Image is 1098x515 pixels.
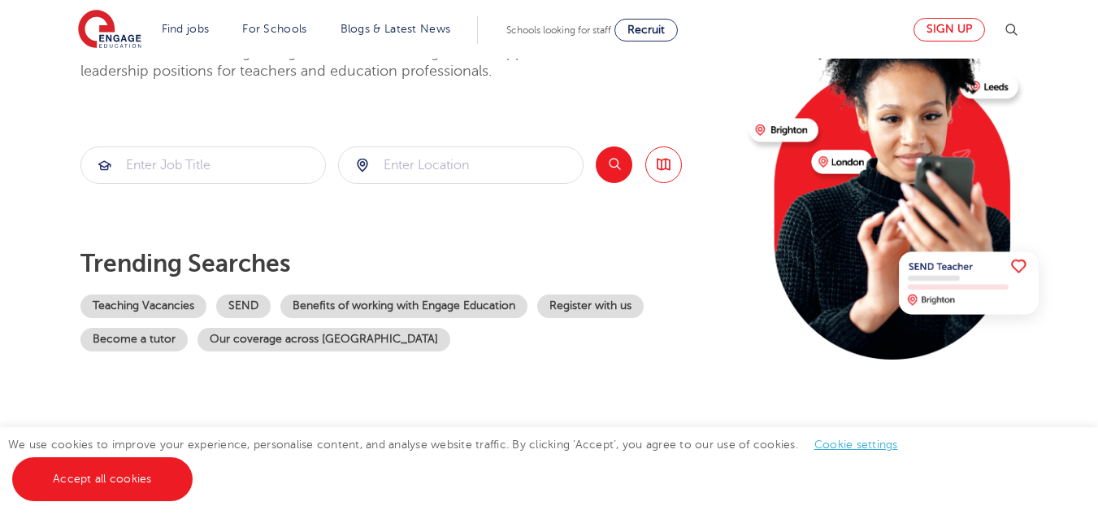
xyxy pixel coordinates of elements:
[614,19,678,41] a: Recruit
[242,23,306,35] a: For Schools
[78,10,141,50] img: Engage Education
[338,146,584,184] div: Submit
[280,295,527,318] a: Benefits of working with Engage Education
[80,328,188,351] a: Become a tutor
[80,146,326,184] div: Submit
[814,439,898,451] a: Cookie settings
[80,43,617,81] p: Welcome to the fastest-growing database of teaching, SEND, support and leadership positions for t...
[914,18,985,41] a: Sign up
[12,457,193,501] a: Accept all cookies
[197,328,450,351] a: Our coverage across [GEOGRAPHIC_DATA]
[537,295,644,318] a: Register with us
[627,24,665,36] span: Recruit
[341,23,451,35] a: Blogs & Latest News
[506,24,611,36] span: Schools looking for staff
[162,23,210,35] a: Find jobs
[339,147,583,183] input: Submit
[8,439,914,485] span: We use cookies to improve your experience, personalise content, and analyse website traffic. By c...
[80,295,206,318] a: Teaching Vacancies
[216,295,271,318] a: SEND
[81,147,325,183] input: Submit
[596,146,632,183] button: Search
[80,249,736,278] p: Trending searches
